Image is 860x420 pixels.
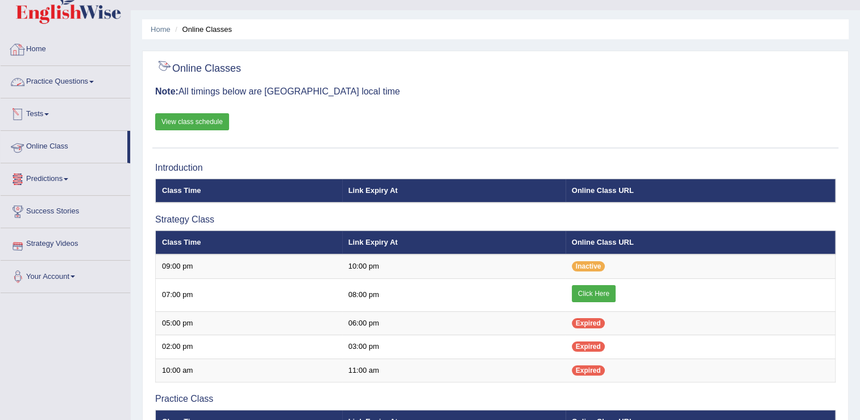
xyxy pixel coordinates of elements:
td: 10:00 am [156,359,342,382]
h2: Online Classes [155,60,241,77]
th: Link Expiry At [342,179,566,203]
td: 06:00 pm [342,311,566,335]
td: 11:00 am [342,359,566,382]
th: Class Time [156,179,342,203]
td: 10:00 pm [342,254,566,278]
a: View class schedule [155,113,229,130]
li: Online Classes [172,24,232,35]
span: Expired [572,341,605,352]
td: 07:00 pm [156,278,342,311]
a: Home [151,25,171,34]
td: 08:00 pm [342,278,566,311]
a: Success Stories [1,196,130,224]
a: Tests [1,98,130,127]
th: Class Time [156,230,342,254]
span: Expired [572,365,605,376]
a: Click Here [572,285,616,302]
h3: Practice Class [155,394,836,404]
th: Link Expiry At [342,230,566,254]
td: 03:00 pm [342,335,566,359]
h3: Strategy Class [155,215,836,225]
th: Online Class URL [566,179,836,203]
a: Home [1,34,130,62]
td: 02:00 pm [156,335,342,359]
a: Practice Questions [1,66,130,94]
a: Predictions [1,163,130,192]
span: Inactive [572,261,605,271]
td: 05:00 pm [156,311,342,335]
td: 09:00 pm [156,254,342,278]
h3: All timings below are [GEOGRAPHIC_DATA] local time [155,87,836,97]
th: Online Class URL [566,230,836,254]
a: Strategy Videos [1,228,130,257]
h3: Introduction [155,163,836,173]
span: Expired [572,318,605,328]
a: Online Class [1,131,127,159]
a: Your Account [1,261,130,289]
b: Note: [155,87,178,96]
